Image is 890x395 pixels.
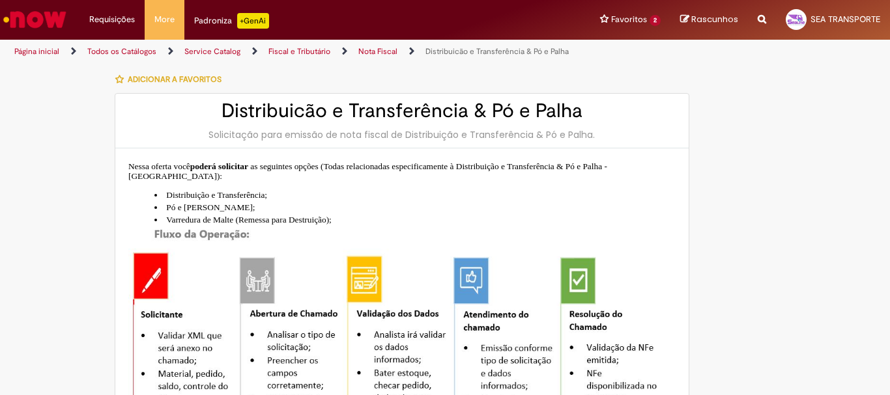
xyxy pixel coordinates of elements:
[154,13,175,26] span: More
[611,13,647,26] span: Favoritos
[358,46,397,57] a: Nota Fiscal
[1,7,68,33] img: ServiceNow
[268,46,330,57] a: Fiscal e Tributário
[237,13,269,29] p: +GenAi
[811,14,880,25] span: SEA TRANSPORTE
[10,40,584,64] ul: Trilhas de página
[128,161,190,171] span: Nessa oferta você
[190,161,248,171] span: poderá solicitar
[680,14,738,26] a: Rascunhos
[154,213,676,226] li: Varredura de Malte (Remessa para Destruição);
[89,13,135,26] span: Requisições
[154,189,676,201] li: Distribuição e Transferência;
[128,128,676,141] div: Solicitação para emissão de nota fiscal de Distribuição e Transferência & Pó e Palha.
[128,100,676,122] h2: Distribuicão e Transferência & Pó e Palha
[115,66,229,93] button: Adicionar a Favoritos
[128,74,222,85] span: Adicionar a Favoritos
[650,15,661,26] span: 2
[14,46,59,57] a: Página inicial
[194,13,269,29] div: Padroniza
[128,161,607,182] span: as seguintes opções (Todas relacionadas especificamente à Distribuição e Transferência & Pó e Pal...
[691,13,738,25] span: Rascunhos
[184,46,240,57] a: Service Catalog
[87,46,156,57] a: Todos os Catálogos
[425,46,569,57] a: Distribuicão e Transferência & Pó e Palha
[154,201,676,213] li: Pó e [PERSON_NAME];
